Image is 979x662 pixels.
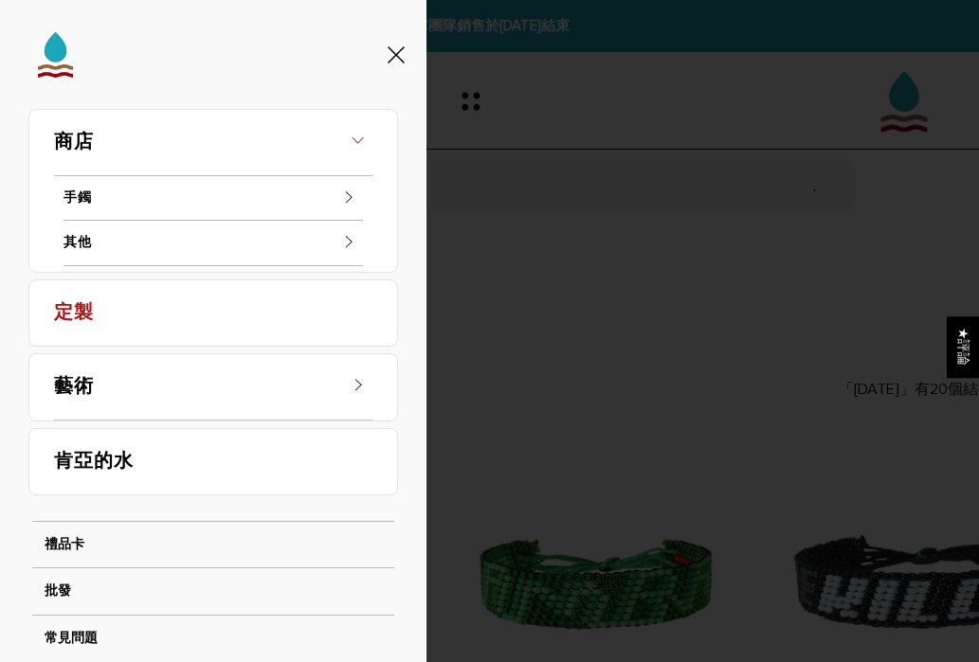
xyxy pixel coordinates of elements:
[54,110,372,176] a: 商店
[54,280,372,346] a: 定製
[947,316,979,378] div: 點選開啟Judge.me浮動評論標籤
[54,354,335,420] a: 藝術
[45,582,71,599] a: 批發
[45,630,98,646] a: 常見問題
[45,536,84,552] a: 禮品卡
[54,429,372,494] a: 肯亞的水
[63,176,363,222] a: 手鐲
[63,221,363,266] a: 其他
